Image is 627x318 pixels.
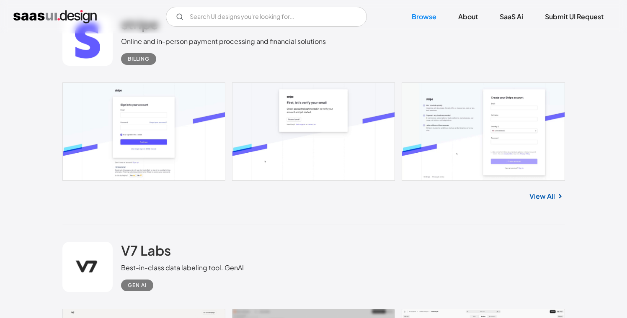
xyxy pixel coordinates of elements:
[121,36,326,46] div: Online and in-person payment processing and financial solutions
[529,191,555,201] a: View All
[448,8,488,26] a: About
[121,242,171,259] h2: V7 Labs
[128,280,147,290] div: Gen AI
[121,263,244,273] div: Best-in-class data labeling tool. GenAI
[128,54,150,64] div: Billing
[13,10,97,23] a: home
[121,242,171,263] a: V7 Labs
[166,7,367,27] input: Search UI designs you're looking for...
[535,8,614,26] a: Submit UI Request
[402,8,446,26] a: Browse
[490,8,533,26] a: SaaS Ai
[166,7,367,27] form: Email Form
